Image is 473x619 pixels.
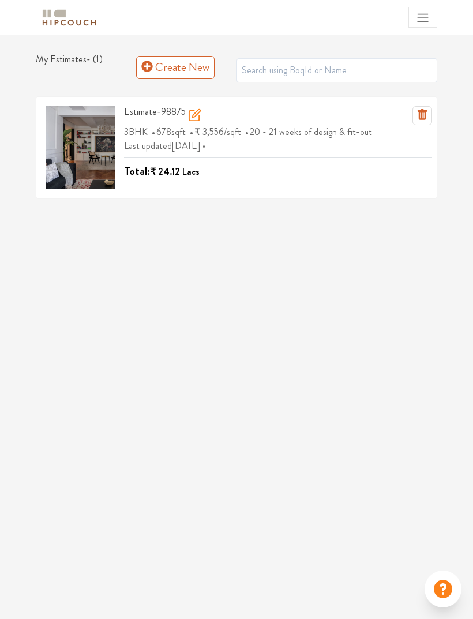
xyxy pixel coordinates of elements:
[194,122,244,141] span: /sqft
[150,165,180,178] span: ₹ 24.12
[124,106,201,125] h3: Estimate-98875
[408,7,437,28] button: Toggle navigation
[156,122,189,141] span: 678 sqft
[124,122,151,141] span: 3BHK
[236,58,437,82] input: Search using BoqId or Name
[40,7,98,28] img: logo-horizontal.svg
[124,139,209,152] span: Last updated [DATE]
[40,5,98,31] span: logo-horizontal.svg
[182,165,200,178] span: Lacs
[36,54,136,80] h1: My Estimates - ( 1 )
[136,56,215,79] a: Create New
[194,125,224,138] span: ₹ 3,556
[250,122,375,141] span: 20 - 21 weeks of design & fit-out
[124,163,150,179] span: Total:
